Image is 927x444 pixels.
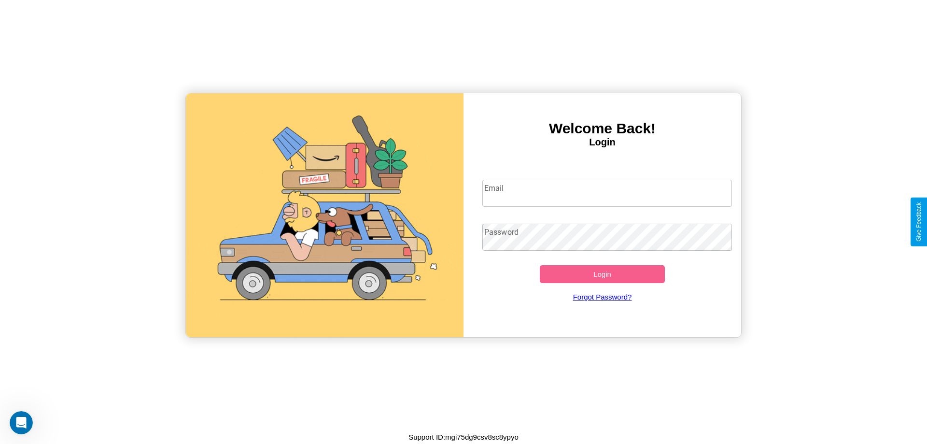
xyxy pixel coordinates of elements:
h4: Login [463,137,741,148]
h3: Welcome Back! [463,120,741,137]
div: Give Feedback [915,202,922,242]
p: Support ID: mgi75dg9csv8sc8ypyo [408,430,519,444]
a: Forgot Password? [478,283,728,311]
button: Login [540,265,665,283]
img: gif [186,93,463,337]
iframe: Intercom live chat [10,411,33,434]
